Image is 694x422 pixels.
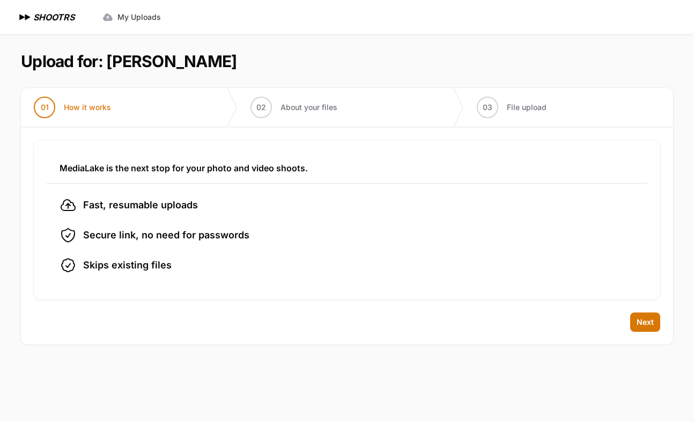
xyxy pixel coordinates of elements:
button: Next [630,312,660,332]
span: Secure link, no need for passwords [83,228,249,243]
button: 03 File upload [464,88,559,127]
span: Fast, resumable uploads [83,198,198,213]
h1: SHOOTRS [33,11,75,24]
a: SHOOTRS SHOOTRS [17,11,75,24]
span: Next [637,317,654,328]
span: About your files [280,102,337,113]
button: 01 How it works [21,88,124,127]
span: How it works [64,102,111,113]
button: 02 About your files [238,88,350,127]
span: 02 [256,102,266,113]
a: My Uploads [96,8,167,27]
span: File upload [507,102,547,113]
span: My Uploads [117,12,161,23]
span: 03 [483,102,492,113]
img: SHOOTRS [17,11,33,24]
h1: Upload for: [PERSON_NAME] [21,52,237,71]
h3: MediaLake is the next stop for your photo and video shoots. [60,162,634,174]
span: Skips existing files [83,258,172,273]
span: 01 [41,102,49,113]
